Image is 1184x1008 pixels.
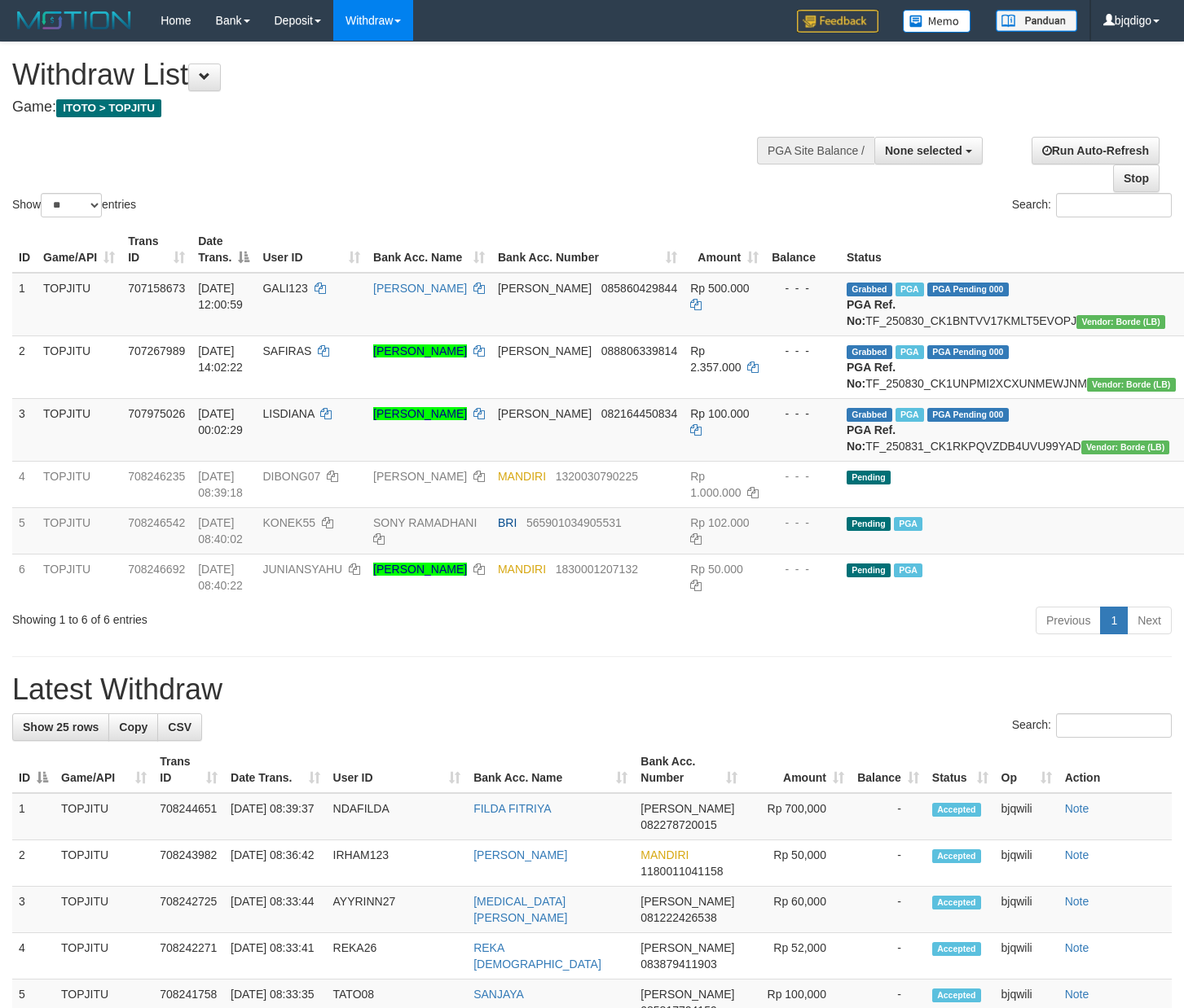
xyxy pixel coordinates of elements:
span: DIBONG07 [262,470,320,483]
span: Grabbed [847,345,892,359]
th: Balance [765,226,840,273]
span: Marked by bjqwili [894,563,922,577]
span: ITOTO > TOPJITU [56,99,161,117]
span: [PERSON_NAME] [640,988,734,1001]
span: Show 25 rows [23,721,99,734]
span: 707267989 [128,344,185,357]
td: bjqwili [995,793,1059,840]
td: AYYRINN27 [327,887,468,933]
span: Accepted [932,849,981,863]
span: [PERSON_NAME] [498,344,592,357]
span: PGA Pending [927,345,1009,359]
a: SANJAYA [473,988,524,1001]
a: [PERSON_NAME] [373,282,467,295]
span: [DATE] 12:00:59 [198,282,243,311]
a: Run Auto-Refresh [1032,137,1160,164]
th: Bank Acc. Name: activate to sort column ascending [367,226,491,273]
div: - - - [772,405,834,422]
td: 1 [12,793,55,840]
button: None selected [874,137,983,164]
a: REKA [DEMOGRAPHIC_DATA] [473,941,601,971]
span: Rp 102.000 [690,516,749,529]
th: Bank Acc. Name: activate to sort column ascending [467,747,634,793]
h1: Withdraw List [12,59,773,91]
a: [PERSON_NAME] [373,563,467,576]
img: panduan.png [996,10,1077,32]
span: [PERSON_NAME] [498,407,592,420]
td: TOPJITU [55,793,153,840]
td: TOPJITU [37,507,121,554]
span: Pending [847,517,891,531]
th: Trans ID: activate to sort column ascending [153,747,224,793]
span: KONEK55 [262,516,315,529]
span: Rp 1.000.000 [690,470,741,499]
a: Note [1065,988,1089,1001]
td: 708242725 [153,887,224,933]
a: Copy [108,713,158,741]
span: Marked by bjqwili [894,517,922,531]
div: - - - [772,515,834,531]
td: 708242271 [153,933,224,980]
td: 2 [12,335,37,398]
img: MOTION_logo.png [12,8,136,33]
td: 4 [12,933,55,980]
th: Trans ID: activate to sort column ascending [121,226,191,273]
span: Rp 50.000 [690,563,743,576]
a: Previous [1036,607,1101,634]
td: 1 [12,273,37,336]
span: Grabbed [847,283,892,296]
span: [DATE] 00:02:29 [198,407,243,436]
th: Game/API: activate to sort column ascending [37,226,121,273]
th: User ID: activate to sort column ascending [256,226,367,273]
a: Stop [1113,164,1160,192]
th: ID [12,226,37,273]
span: Copy 082278720015 to clipboard [640,818,716,831]
th: Amount: activate to sort column ascending [684,226,765,273]
span: Marked by bjqdanil [896,345,924,359]
td: [DATE] 08:39:37 [224,793,327,840]
img: Button%20Memo.svg [903,10,971,33]
td: 2 [12,840,55,887]
input: Search: [1056,713,1172,738]
td: - [851,840,926,887]
span: Pending [847,563,891,577]
td: IRHAM123 [327,840,468,887]
span: GALI123 [262,282,307,295]
td: TOPJITU [55,933,153,980]
td: Rp 52,000 [744,933,850,980]
th: Op: activate to sort column ascending [995,747,1059,793]
th: Balance: activate to sort column ascending [851,747,926,793]
b: PGA Ref. No: [847,423,896,453]
td: TOPJITU [37,398,121,461]
span: Vendor URL: https://dashboard.q2checkout.com/secure [1081,440,1170,454]
th: Amount: activate to sort column ascending [744,747,850,793]
a: Note [1065,895,1089,908]
td: TOPJITU [37,335,121,398]
span: [DATE] 08:40:22 [198,563,243,592]
label: Show entries [12,193,136,217]
td: TF_250831_CK1RKPQVZDB4UVU99YAD [840,398,1182,461]
td: - [851,793,926,840]
label: Search: [1012,193,1172,217]
td: 3 [12,887,55,933]
span: Vendor URL: https://dashboard.q2checkout.com/secure [1087,378,1176,392]
span: Rp 500.000 [690,282,749,295]
span: Rp 2.357.000 [690,344,741,374]
div: - - - [772,468,834,484]
span: Accepted [932,942,981,956]
td: Rp 60,000 [744,887,850,933]
span: JUNIANSYAHU [262,563,342,576]
span: Copy 082164450834 to clipboard [601,407,677,420]
th: Action [1059,747,1172,793]
span: Marked by bjqwili [896,408,924,422]
div: - - - [772,561,834,577]
td: [DATE] 08:36:42 [224,840,327,887]
td: bjqwili [995,933,1059,980]
span: 708246235 [128,470,185,483]
span: Copy 1830001207132 to clipboard [556,563,638,576]
th: Date Trans.: activate to sort column ascending [224,747,327,793]
td: bjqwili [995,840,1059,887]
span: Copy 565901034905531 to clipboard [526,516,622,529]
a: [PERSON_NAME] [373,344,467,357]
a: Note [1065,802,1089,815]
